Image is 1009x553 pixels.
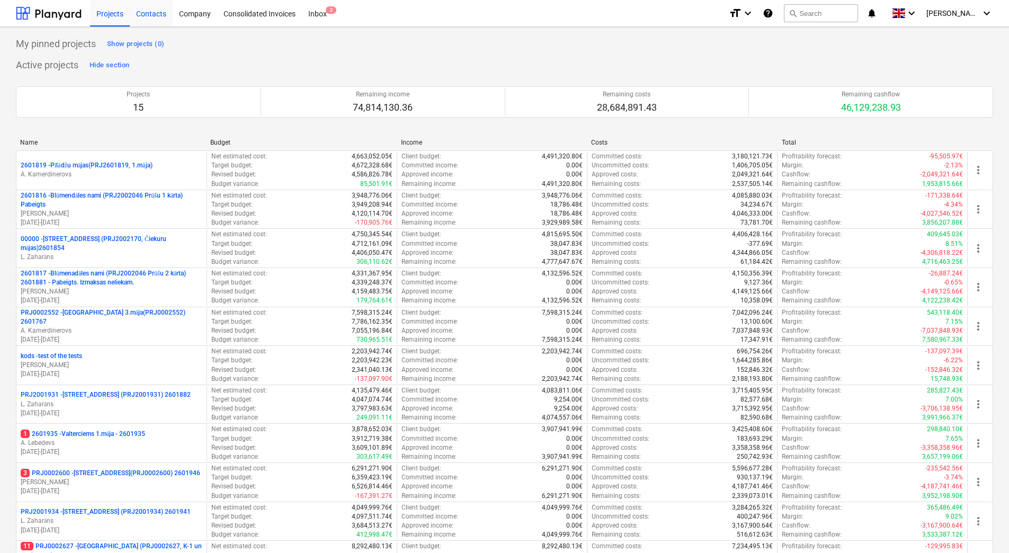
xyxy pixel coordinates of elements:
p: 4,586,826.78€ [352,170,392,179]
p: Remaining income : [401,335,457,344]
p: Revised budget : [211,287,256,296]
p: Target budget : [211,200,253,209]
p: Uncommitted costs : [592,395,649,404]
p: Margin : [782,395,803,404]
p: Committed income : [401,278,458,287]
p: Cashflow : [782,287,810,296]
p: Uncommitted costs : [592,278,649,287]
p: 7,598,315.24€ [542,335,583,344]
p: Revised budget : [211,209,256,218]
p: 4,159,483.75€ [352,287,392,296]
p: -4,027,546.52€ [921,209,963,218]
i: format_size [729,7,742,20]
p: 18,786.48€ [550,209,583,218]
p: 00000 - [STREET_ADDRESS] (PRJ2002170, Čiekuru mājas)2601854 [21,235,202,253]
p: Committed costs : [592,269,642,278]
p: [DATE] - [DATE] [21,487,202,496]
p: 28,684,891.43 [597,101,657,114]
p: 0.00€ [566,326,583,335]
p: 85,501.91€ [360,180,392,189]
div: PRJ0002552 -[GEOGRAPHIC_DATA] 3.māja(PRJ0002552) 2601767A. Kamerdinerovs[DATE]-[DATE] [21,308,202,345]
p: 3,180,121.73€ [732,152,773,161]
p: 38,047.83€ [550,248,583,257]
p: 9,127.36€ [744,278,773,287]
p: 3,948,776.06€ [542,191,583,200]
p: Approved income : [401,365,453,374]
p: Remaining costs : [592,335,641,344]
p: Budget variance : [211,296,259,305]
div: Costs [591,139,773,146]
div: PRJ2001931 -[STREET_ADDRESS] (PRJ2001931) 2601882L. Zaharāns[DATE]-[DATE] [21,390,202,417]
p: Remaining income : [401,374,457,383]
p: 7,037,848.93€ [732,326,773,335]
p: 74,814,130.36 [353,101,413,114]
p: Uncommitted costs : [592,200,649,209]
p: Approved costs : [592,326,638,335]
p: Uncommitted costs : [592,317,649,326]
div: 3PRJ0002600 -[STREET_ADDRESS](PRJ0002600) 2601946[PERSON_NAME][DATE]-[DATE] [21,469,202,496]
p: PRJ2001931 - [STREET_ADDRESS] (PRJ2001931) 2601882 [21,390,191,399]
p: -26,887.24€ [929,269,963,278]
p: Remaining income : [401,296,457,305]
p: 4,047,074.74€ [352,395,392,404]
div: 12601935 -Valterciems 1.māja - 2601935A. Lebedevs[DATE]-[DATE] [21,430,202,457]
p: 2601819 - Pīlādžu mājas(PRJ2601819, 1.māja) [21,161,153,170]
span: 1 [21,430,30,438]
p: Remaining income [353,90,413,99]
p: 4,750,345.54€ [352,230,392,239]
p: Committed income : [401,317,458,326]
p: Committed income : [401,239,458,248]
p: Profitability forecast : [782,152,842,161]
p: 2601935 - Valterciems 1.māja - 2601935 [21,430,145,439]
p: Remaining costs : [592,296,641,305]
p: -2.13% [944,161,963,170]
p: 61,184.42€ [740,257,773,266]
p: A. Kamerdinerovs [21,326,202,335]
p: Committed costs : [592,386,642,395]
p: 4,777,647.67€ [542,257,583,266]
p: Client budget : [401,230,441,239]
p: 4,132,596.52€ [542,296,583,305]
p: 4,339,248.37€ [352,278,392,287]
p: Revised budget : [211,248,256,257]
p: Profitability forecast : [782,386,842,395]
p: 46,129,238.93 [841,101,901,114]
iframe: Chat Widget [956,502,1009,553]
p: Remaining income : [401,180,457,189]
span: more_vert [972,398,985,411]
p: Uncommitted costs : [592,356,649,365]
p: -152,846.32€ [925,365,963,374]
p: Cashflow : [782,326,810,335]
p: Net estimated cost : [211,191,267,200]
p: 4,083,811.06€ [542,386,583,395]
p: L. Zaharāns [21,516,202,525]
p: Remaining cashflow : [782,374,842,383]
p: Revised budget : [211,326,256,335]
p: Cashflow : [782,365,810,374]
p: 0.00€ [566,287,583,296]
p: Revised budget : [211,404,256,413]
div: Income [401,139,583,146]
p: 4,815,695.50€ [542,230,583,239]
p: 15,748.93€ [931,374,963,383]
p: 285,827.43€ [927,386,963,395]
p: A. Kamerdinerovs [21,170,202,179]
p: Margin : [782,161,803,170]
p: 15 [127,101,150,114]
p: Client budget : [401,386,441,395]
p: Approved income : [401,326,453,335]
p: [PERSON_NAME] [21,478,202,487]
p: 17,347.91€ [740,335,773,344]
p: 0.00€ [566,365,583,374]
p: PRJ2001934 - [STREET_ADDRESS] (PRJ2001934) 2601941 [21,507,191,516]
p: Net estimated cost : [211,152,267,161]
p: Net estimated cost : [211,386,267,395]
p: 7,598,315.24€ [542,308,583,317]
p: A. Lebedevs [21,439,202,448]
p: 4,406,050.47€ [352,248,392,257]
span: more_vert [972,164,985,176]
p: 3,715,405.95€ [732,386,773,395]
p: 4,122,238.42€ [922,296,963,305]
p: Target budget : [211,278,253,287]
p: 2,049,321.64€ [732,170,773,179]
